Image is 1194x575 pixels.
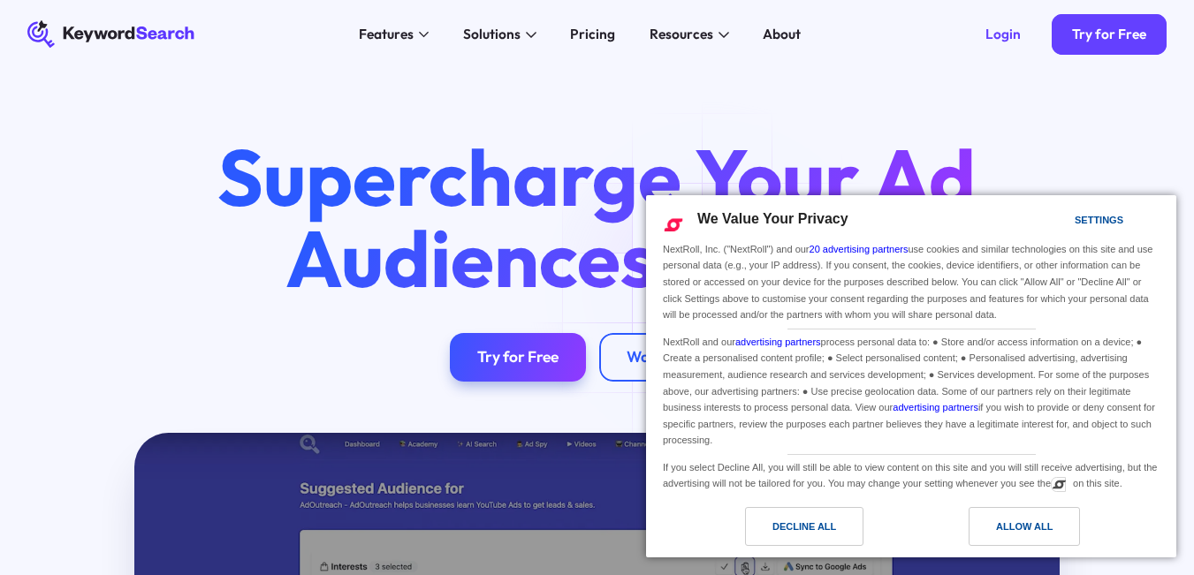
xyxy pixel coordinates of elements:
a: advertising partners [893,402,978,412]
div: Try for Free [1072,26,1146,42]
div: Try for Free [477,348,559,367]
div: Solutions [463,24,521,44]
div: Features [359,24,414,44]
div: NextRoll and our process personal data to: ● Store and/or access information on a device; ● Creat... [659,329,1163,450]
a: 20 advertising partners [810,244,909,254]
a: advertising partners [735,337,821,347]
a: Allow All [911,507,1166,555]
div: Watch Demo [627,348,717,367]
div: Settings [1075,210,1123,230]
div: Login [985,26,1021,42]
h1: Supercharge Your Ad Audiences [186,137,1008,299]
div: Pricing [570,24,615,44]
div: NextRoll, Inc. ("NextRoll") and our use cookies and similar technologies on this site and use per... [659,239,1163,325]
div: If you select Decline All, you will still be able to view content on this site and you will still... [659,455,1163,494]
div: About [763,24,801,44]
a: Try for Free [450,333,586,381]
div: Allow All [996,517,1053,536]
div: Decline All [772,517,836,536]
a: Settings [1044,206,1086,238]
div: Resources [650,24,713,44]
a: Pricing [560,20,626,48]
a: Try for Free [1052,14,1167,56]
span: We Value Your Privacy [697,211,848,226]
a: Login [964,14,1041,56]
a: About [753,20,811,48]
a: Decline All [657,507,911,555]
